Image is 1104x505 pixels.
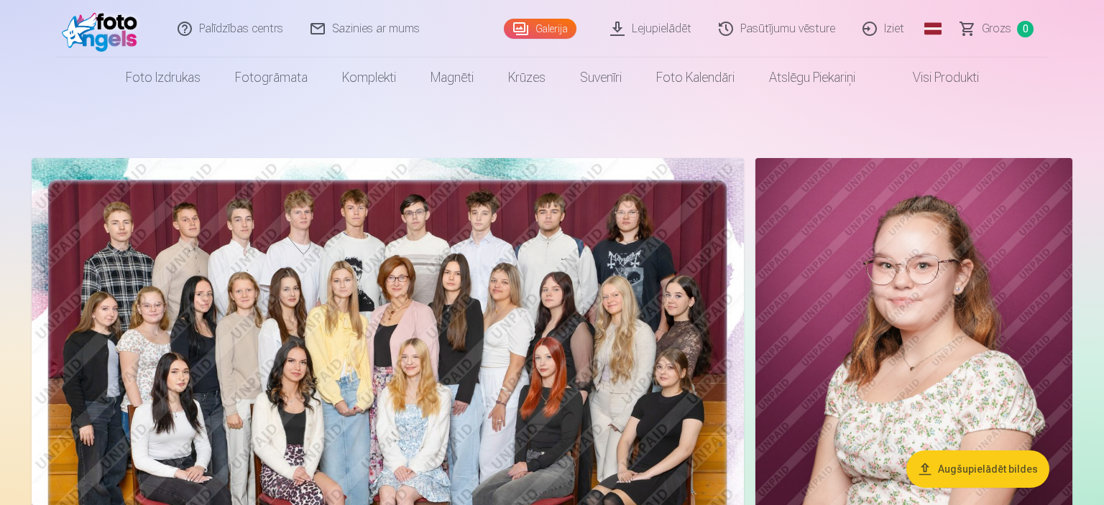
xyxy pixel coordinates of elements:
[906,450,1049,488] button: Augšupielādēt bildes
[873,57,996,98] a: Visi produkti
[413,57,491,98] a: Magnēti
[639,57,752,98] a: Foto kalendāri
[1017,21,1034,37] span: 0
[504,19,576,39] a: Galerija
[491,57,563,98] a: Krūzes
[325,57,413,98] a: Komplekti
[563,57,639,98] a: Suvenīri
[982,20,1011,37] span: Grozs
[62,6,144,52] img: /fa1
[109,57,218,98] a: Foto izdrukas
[218,57,325,98] a: Fotogrāmata
[752,57,873,98] a: Atslēgu piekariņi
